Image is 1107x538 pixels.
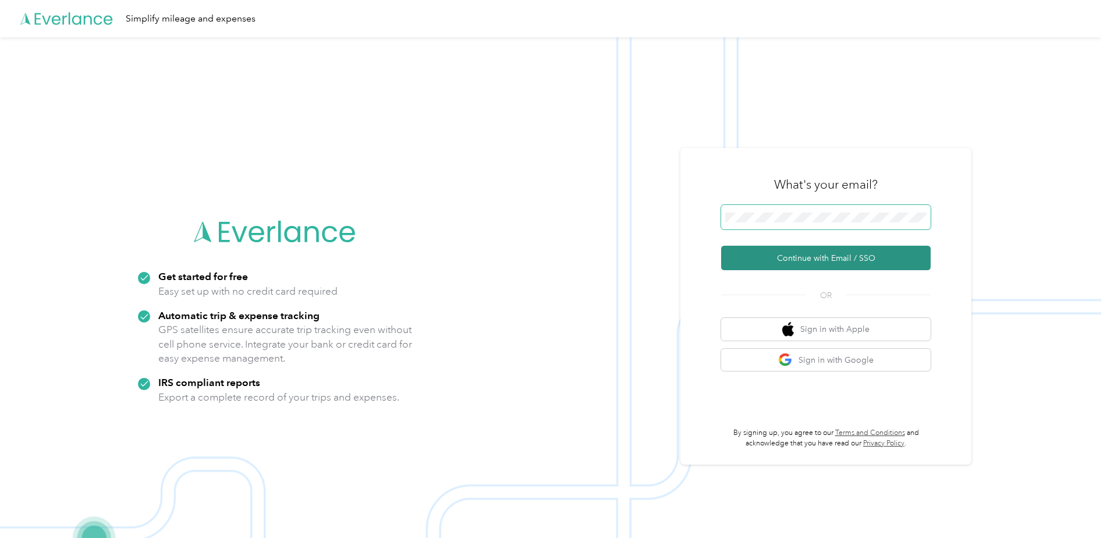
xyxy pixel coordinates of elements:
[721,318,931,341] button: apple logoSign in with Apple
[835,429,905,437] a: Terms and Conditions
[778,353,793,367] img: google logo
[721,246,931,270] button: Continue with Email / SSO
[158,376,260,388] strong: IRS compliant reports
[782,322,794,337] img: apple logo
[158,284,338,299] p: Easy set up with no credit card required
[774,176,878,193] h3: What's your email?
[158,309,320,321] strong: Automatic trip & expense tracking
[158,270,248,282] strong: Get started for free
[806,289,846,302] span: OR
[158,323,413,366] p: GPS satellites ensure accurate trip tracking even without cell phone service. Integrate your bank...
[126,12,256,26] div: Simplify mileage and expenses
[863,439,904,448] a: Privacy Policy
[158,390,399,405] p: Export a complete record of your trips and expenses.
[721,428,931,448] p: By signing up, you agree to our and acknowledge that you have read our .
[721,349,931,371] button: google logoSign in with Google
